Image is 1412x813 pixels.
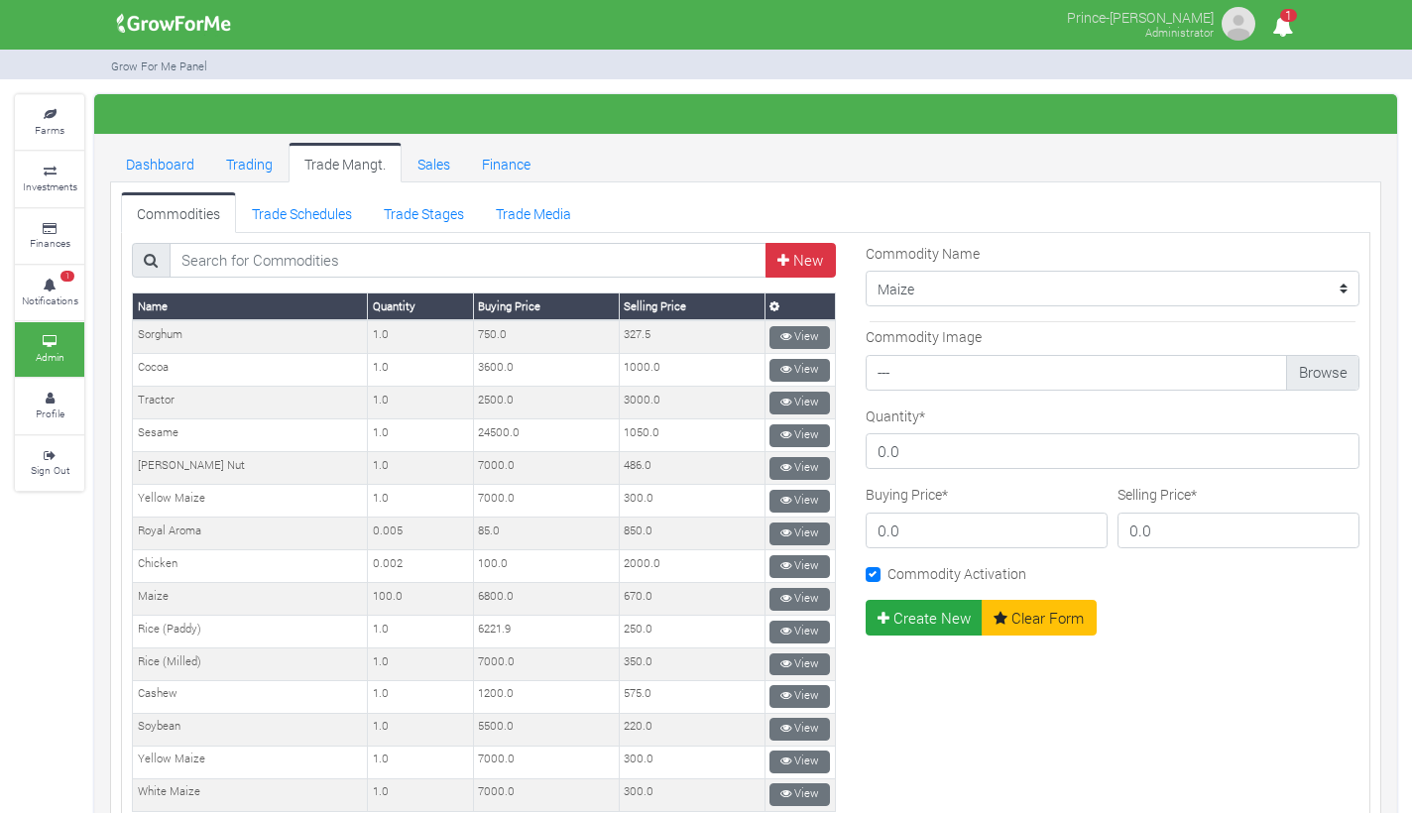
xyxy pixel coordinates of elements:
td: 7000.0 [473,746,619,778]
a: Trade Media [480,192,587,232]
td: 1000.0 [619,354,765,387]
td: 1.0 [368,713,474,746]
a: Farms [15,95,84,150]
td: 1.0 [368,320,474,353]
a: Trade Stages [368,192,480,232]
td: Rice (Paddy) [133,616,368,648]
td: 3000.0 [619,387,765,419]
a: Investments [15,152,84,206]
td: 85.0 [473,518,619,550]
label: Quantity [866,406,925,426]
td: [PERSON_NAME] Nut [133,452,368,485]
span: 1 [60,271,74,283]
td: 0.005 [368,518,474,550]
img: growforme image [1219,4,1258,44]
a: View [769,621,830,643]
td: 327.5 [619,320,765,353]
a: Commodities [121,192,236,232]
a: Clear Form [982,600,1097,636]
td: 100.0 [473,550,619,583]
td: Royal Aroma [133,518,368,550]
td: Cashew [133,680,368,713]
label: --- [866,355,1359,391]
td: 300.0 [619,485,765,518]
a: 1 Notifications [15,266,84,320]
input: Search for Commodities [170,243,767,279]
a: View [769,685,830,708]
small: Grow For Me Panel [111,58,207,73]
a: View [769,555,830,578]
td: 7000.0 [473,485,619,518]
small: Finances [30,236,70,250]
th: Name [133,293,368,320]
a: Trading [210,143,289,182]
td: Yellow Maize [133,485,368,518]
td: 486.0 [619,452,765,485]
a: View [769,523,830,545]
td: 1050.0 [619,419,765,452]
a: Dashboard [110,143,210,182]
small: Admin [36,350,64,364]
td: Cocoa [133,354,368,387]
td: 250.0 [619,616,765,648]
td: 6800.0 [473,583,619,616]
small: Sign Out [31,463,69,477]
td: 670.0 [619,583,765,616]
td: 1.0 [368,387,474,419]
a: View [769,457,830,480]
td: 1.0 [368,419,474,452]
small: Farms [35,123,64,137]
td: 1.0 [368,485,474,518]
td: 300.0 [619,746,765,778]
td: Tractor [133,387,368,419]
td: White Maize [133,778,368,811]
label: Buying Price [866,484,948,505]
td: 1.0 [368,616,474,648]
td: 100.0 [368,583,474,616]
a: View [769,718,830,741]
a: 1 [1263,19,1302,38]
button: Create New [866,600,984,636]
span: 1 [1280,9,1297,22]
td: 3600.0 [473,354,619,387]
a: Finances [15,209,84,264]
p: Prince-[PERSON_NAME] [1067,4,1214,28]
a: View [769,653,830,676]
td: Maize [133,583,368,616]
th: Buying Price [473,293,619,320]
th: Selling Price [619,293,765,320]
td: 1.0 [368,648,474,681]
small: Notifications [22,293,78,307]
a: New [765,243,836,279]
td: 5500.0 [473,713,619,746]
small: Administrator [1145,25,1214,40]
td: 220.0 [619,713,765,746]
td: 7000.0 [473,452,619,485]
td: Rice (Milled) [133,648,368,681]
td: 0.002 [368,550,474,583]
td: Sorghum [133,320,368,353]
td: Sesame [133,419,368,452]
a: Trade Mangt. [289,143,402,182]
td: 1.0 [368,452,474,485]
td: 6221.9 [473,616,619,648]
td: 575.0 [619,680,765,713]
img: growforme image [110,4,238,44]
td: Yellow Maize [133,746,368,778]
td: 1.0 [368,778,474,811]
label: Selling Price [1118,484,1197,505]
a: View [769,783,830,806]
small: Investments [23,179,77,193]
td: 1.0 [368,680,474,713]
td: 850.0 [619,518,765,550]
td: Chicken [133,550,368,583]
a: View [769,392,830,414]
a: Sign Out [15,436,84,491]
a: Trade Schedules [236,192,368,232]
a: View [769,424,830,447]
td: 7000.0 [473,778,619,811]
a: View [769,490,830,513]
td: Soybean [133,713,368,746]
a: View [769,588,830,611]
td: 750.0 [473,320,619,353]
